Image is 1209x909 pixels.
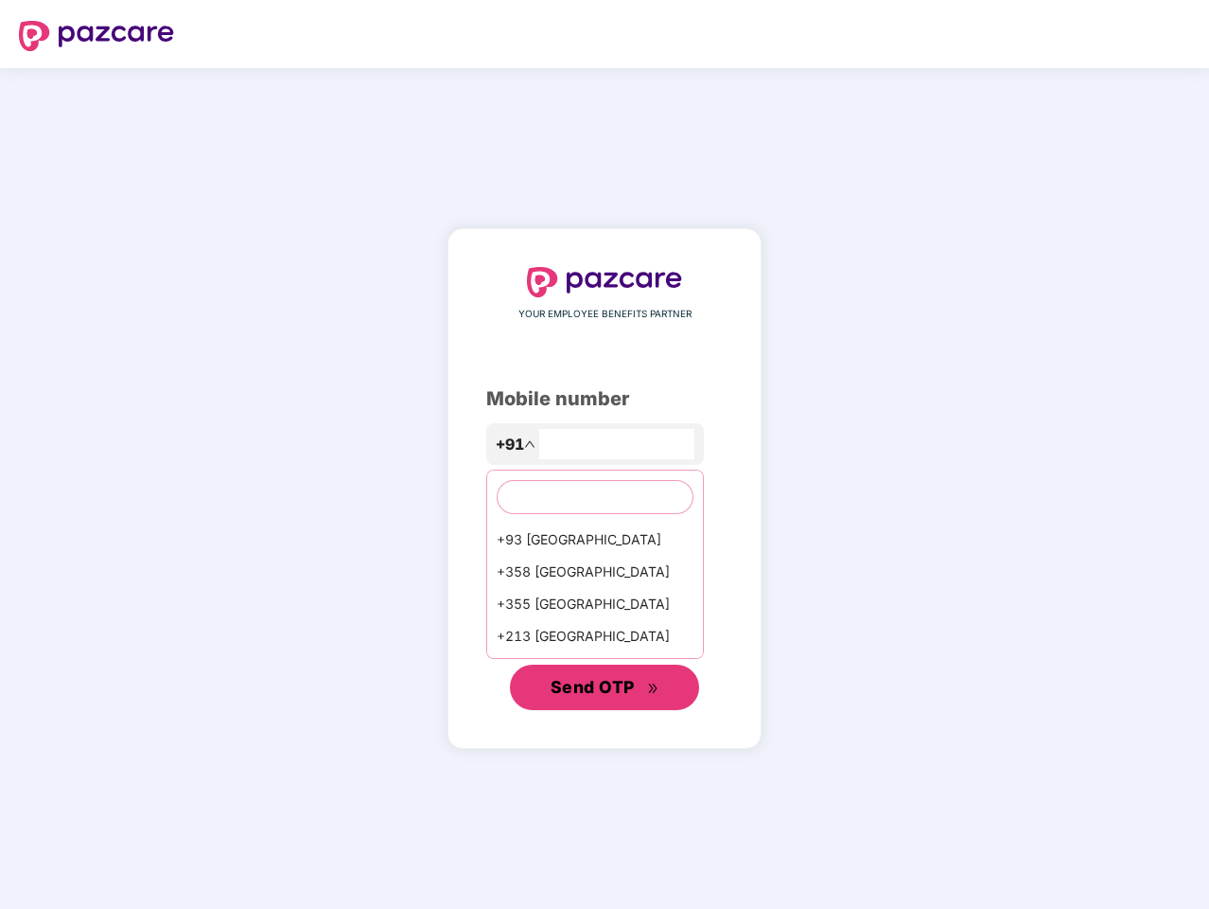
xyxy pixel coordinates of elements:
span: YOUR EMPLOYEE BENEFITS PARTNER [518,307,692,322]
span: +91 [496,433,524,456]
div: +213 [GEOGRAPHIC_DATA] [487,620,703,652]
div: Mobile number [486,384,723,414]
div: +358 [GEOGRAPHIC_DATA] [487,556,703,588]
img: logo [527,267,682,297]
span: double-right [647,683,659,695]
div: +1684 AmericanSamoa [487,652,703,685]
button: Send OTPdouble-right [510,665,699,710]
span: up [524,438,535,450]
img: logo [19,21,174,51]
span: Send OTP [551,677,635,697]
div: +355 [GEOGRAPHIC_DATA] [487,588,703,620]
div: +93 [GEOGRAPHIC_DATA] [487,524,703,556]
